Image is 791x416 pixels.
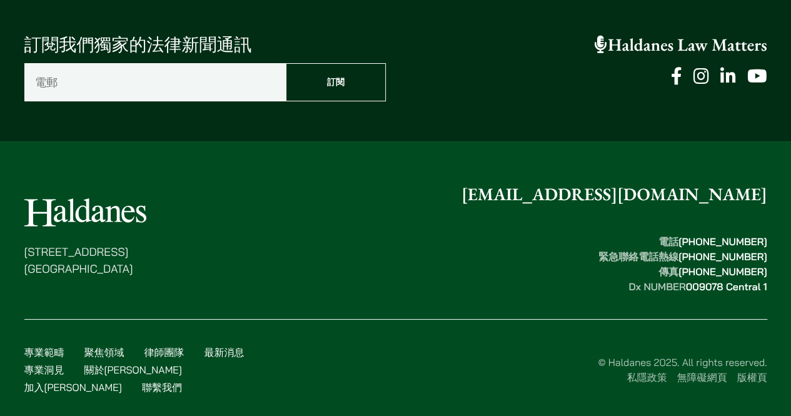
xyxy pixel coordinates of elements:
[204,346,244,358] a: 最新消息
[144,346,184,358] a: 律師團隊
[737,371,767,383] a: 版權頁
[24,63,286,101] input: 電郵
[598,235,767,293] strong: 電話 緊急聯絡電話熱線 傳真 Dx NUMBER
[595,34,767,56] a: Haldanes Law Matters
[627,371,667,383] a: 私隱政策
[142,381,182,393] a: 聯繫我們
[678,265,767,278] mark: [PHONE_NUMBER]
[24,32,386,58] p: 訂閱我們獨家的法律新聞通訊
[678,250,767,263] mark: [PHONE_NUMBER]
[24,381,122,393] a: 加入[PERSON_NAME]
[286,63,386,101] input: 訂閱
[461,183,767,206] a: [EMAIL_ADDRESS][DOMAIN_NAME]
[24,363,64,376] a: 專業洞見
[84,363,182,376] a: 關於[PERSON_NAME]
[24,198,146,226] img: Logo of Haldanes
[24,346,64,358] a: 專業範疇
[84,346,124,358] a: 聚焦領域
[677,371,727,383] a: 無障礙網頁
[685,280,767,293] mark: 009078 Central 1
[678,235,767,248] mark: [PHONE_NUMBER]
[24,243,146,277] p: [STREET_ADDRESS] [GEOGRAPHIC_DATA]
[272,355,767,385] div: © Haldanes 2025. All rights reserved.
